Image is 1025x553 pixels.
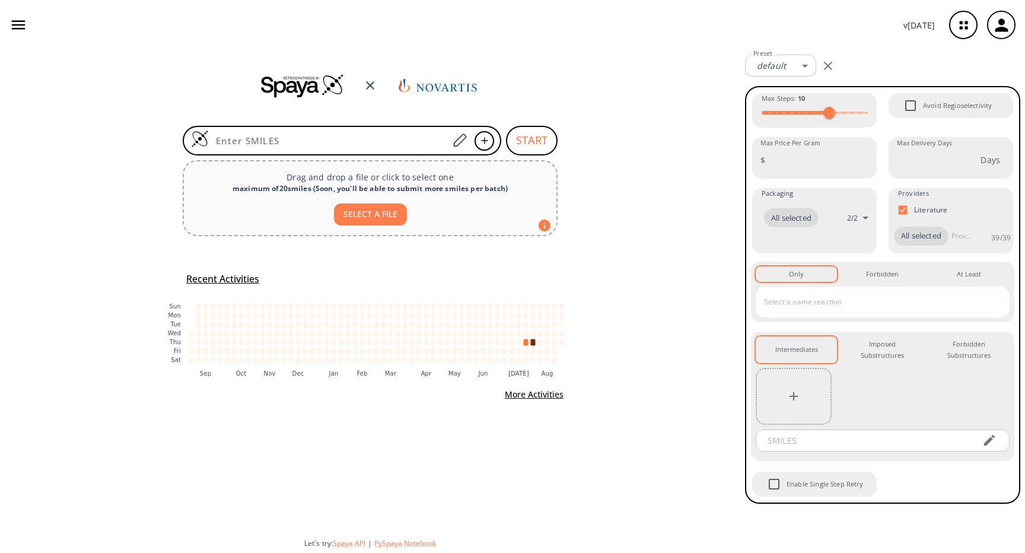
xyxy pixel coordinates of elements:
text: Oct [236,370,247,377]
text: Fri [174,348,181,354]
text: Sat [171,357,181,363]
text: Tue [170,321,181,328]
span: | [365,538,374,548]
text: Apr [421,370,432,377]
div: Intermediates [775,344,818,355]
text: Wed [168,330,181,336]
button: Recent Activities [182,269,264,289]
text: Sep [200,370,211,377]
p: 39 / 39 [991,233,1011,243]
button: PySpaya Notebook [374,538,436,548]
img: Logo Spaya [191,130,209,148]
text: Jun [478,370,488,377]
text: [DATE] [508,370,529,377]
strong: 10 [798,94,805,103]
div: Forbidden Substructures [938,339,1000,361]
div: maximum of 20 smiles ( Soon, you'll be able to submit more smiles per batch ) [193,183,547,194]
span: Max Steps : [762,93,805,104]
button: Intermediates [756,336,837,363]
img: Spaya logo [261,74,344,97]
div: Let's try: [304,538,736,548]
div: Only [789,269,804,279]
label: Max Delivery Days [897,139,952,148]
text: Thu [169,339,181,345]
button: Spaya API [333,538,365,548]
button: Imposed Substructures [842,336,923,363]
p: Drag and drop a file or click to select one [193,171,547,183]
span: All selected [764,212,819,224]
input: Select a name reaction [761,293,986,312]
button: More Activities [500,384,568,406]
input: Provider name [948,227,975,246]
button: START [506,126,558,155]
img: Team logo [396,68,479,103]
div: At Least [957,269,981,279]
span: Avoid Regioselectivity [898,93,923,118]
span: Packaging [762,188,793,199]
p: 2 / 2 [847,213,858,223]
span: Providers [898,188,929,199]
text: May [448,370,461,377]
div: Imposed Substructures [851,339,913,361]
text: Mon [168,312,181,319]
span: Enable Single Step Retry [762,472,787,497]
g: cell [189,303,564,363]
input: SMILES [759,430,973,452]
em: default [757,60,786,71]
button: Only [756,266,837,282]
button: Forbidden Substructures [928,336,1010,363]
p: v [DATE] [903,19,935,31]
label: Max Price Per Gram [760,139,820,148]
h5: Recent Activities [186,273,259,285]
span: Enable Single Step Retry [787,479,864,490]
p: $ [760,154,765,166]
text: Aug [542,370,553,377]
text: Nov [264,370,276,377]
text: Sun [170,303,181,310]
input: Enter SMILES [209,135,448,147]
text: Dec [292,370,304,377]
span: All selected [894,230,948,242]
label: Preset [753,49,772,58]
text: Jan [329,370,339,377]
div: Forbidden [866,269,899,279]
p: Literature [914,205,948,215]
p: Days [981,154,1000,166]
g: y-axis tick label [168,303,181,363]
div: When Single Step Retry is enabled, if no route is found during retrosynthesis, a retry is trigger... [751,471,878,498]
text: Feb [356,370,367,377]
button: Forbidden [842,266,923,282]
button: SELECT A FILE [334,204,407,225]
button: At Least [928,266,1010,282]
g: x-axis tick label [200,370,553,377]
span: Avoid Regioselectivity [923,100,992,111]
text: Mar [385,370,397,377]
